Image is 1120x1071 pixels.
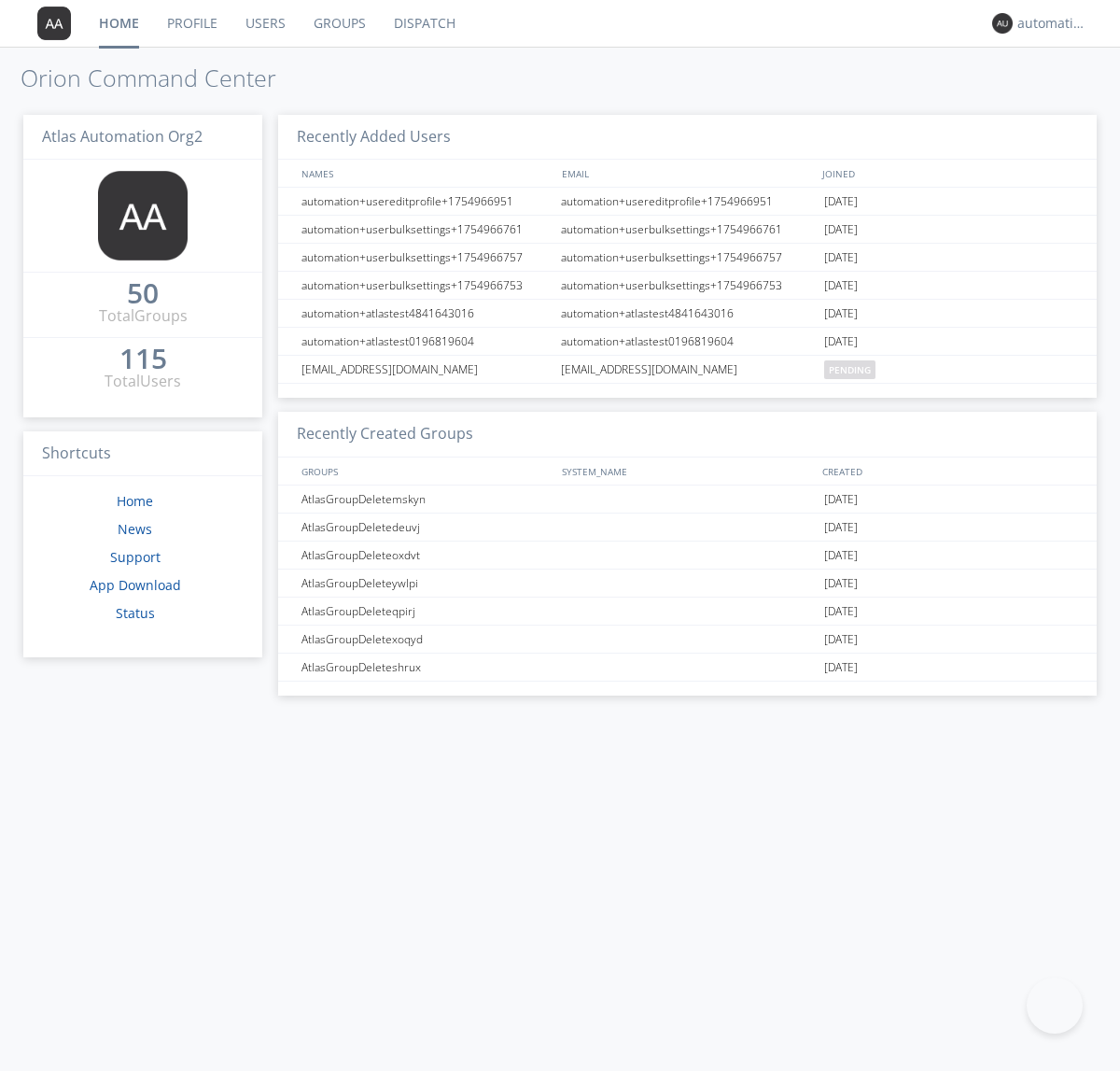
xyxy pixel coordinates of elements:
div: AtlasGroupDeleteywlpi [297,570,555,597]
div: automation+userbulksettings+1754966753 [297,272,555,299]
div: SYSTEM_NAME [557,458,818,485]
span: [DATE] [824,244,858,272]
span: [DATE] [824,514,858,542]
div: JOINED [818,160,1079,187]
h3: Recently Added Users [278,115,1097,161]
div: AtlasGroupDeleteqpirj [297,598,555,625]
div: [EMAIL_ADDRESS][DOMAIN_NAME] [556,356,819,383]
div: automation+usereditprofile+1754966951 [556,188,819,215]
a: Status [116,604,155,622]
div: AtlasGroupDeletedeuvj [297,514,555,541]
a: AtlasGroupDeleteoxdvt[DATE] [278,542,1097,570]
div: [EMAIL_ADDRESS][DOMAIN_NAME] [297,356,555,383]
div: automation+atlastest4841643016 [297,300,555,327]
span: [DATE] [824,598,858,626]
span: [DATE] [824,272,858,300]
span: pending [824,360,875,379]
div: Total Users [105,371,181,392]
div: automation+userbulksettings+1754966753 [556,272,819,299]
a: AtlasGroupDeletemskyn[DATE] [278,486,1097,514]
div: GROUPS [297,458,553,485]
span: [DATE] [824,626,858,654]
div: AtlasGroupDeletexoqyd [297,626,555,653]
img: 373638.png [98,171,188,261]
div: 50 [127,284,159,303]
div: CREATED [818,458,1079,485]
span: [DATE] [824,570,858,598]
a: 50 [127,284,159,305]
span: Atlas Automation Org2 [42,126,203,147]
a: App Download [90,576,181,594]
div: NAMES [297,160,553,187]
span: [DATE] [824,486,858,514]
div: Total Groups [99,305,188,327]
div: automation+userbulksettings+1754966757 [556,244,819,271]
div: EMAIL [557,160,818,187]
a: AtlasGroupDeleteshrux[DATE] [278,654,1097,682]
span: [DATE] [824,300,858,328]
a: automation+userbulksettings+1754966761automation+userbulksettings+1754966761[DATE] [278,216,1097,244]
a: AtlasGroupDeletedeuvj[DATE] [278,514,1097,542]
span: [DATE] [824,328,858,356]
div: automation+atlas+spanish0002+org2 [1017,14,1087,33]
a: News [118,520,152,538]
div: AtlasGroupDeleteshrux [297,654,555,681]
div: automation+usereditprofile+1754966951 [297,188,555,215]
a: automation+userbulksettings+1754966757automation+userbulksettings+1754966757[DATE] [278,244,1097,272]
span: [DATE] [824,542,858,570]
img: 373638.png [992,13,1013,34]
div: AtlasGroupDeletemskyn [297,486,555,513]
span: [DATE] [824,188,858,216]
div: automation+userbulksettings+1754966757 [297,244,555,271]
a: AtlasGroupDeletexoqyd[DATE] [278,626,1097,654]
a: AtlasGroupDeleteqpirj[DATE] [278,598,1097,626]
a: automation+userbulksettings+1754966753automation+userbulksettings+1754966753[DATE] [278,272,1097,300]
div: automation+atlastest4841643016 [556,300,819,327]
a: Home [117,492,153,510]
div: automation+userbulksettings+1754966761 [297,216,555,243]
img: 373638.png [37,7,71,40]
span: [DATE] [824,654,858,682]
h3: Shortcuts [23,431,262,477]
div: automation+atlastest0196819604 [556,328,819,355]
a: AtlasGroupDeleteywlpi[DATE] [278,570,1097,598]
a: [EMAIL_ADDRESS][DOMAIN_NAME][EMAIL_ADDRESS][DOMAIN_NAME]pending [278,356,1097,384]
div: automation+atlastest0196819604 [297,328,555,355]
h3: Recently Created Groups [278,412,1097,458]
a: automation+usereditprofile+1754966951automation+usereditprofile+1754966951[DATE] [278,188,1097,216]
div: 115 [119,349,167,368]
a: Support [110,548,161,566]
div: automation+userbulksettings+1754966761 [556,216,819,243]
a: automation+atlastest0196819604automation+atlastest0196819604[DATE] [278,328,1097,356]
a: 115 [119,349,167,371]
div: AtlasGroupDeleteoxdvt [297,542,555,569]
span: [DATE] [824,216,858,244]
iframe: Toggle Customer Support [1027,978,1083,1034]
a: automation+atlastest4841643016automation+atlastest4841643016[DATE] [278,300,1097,328]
